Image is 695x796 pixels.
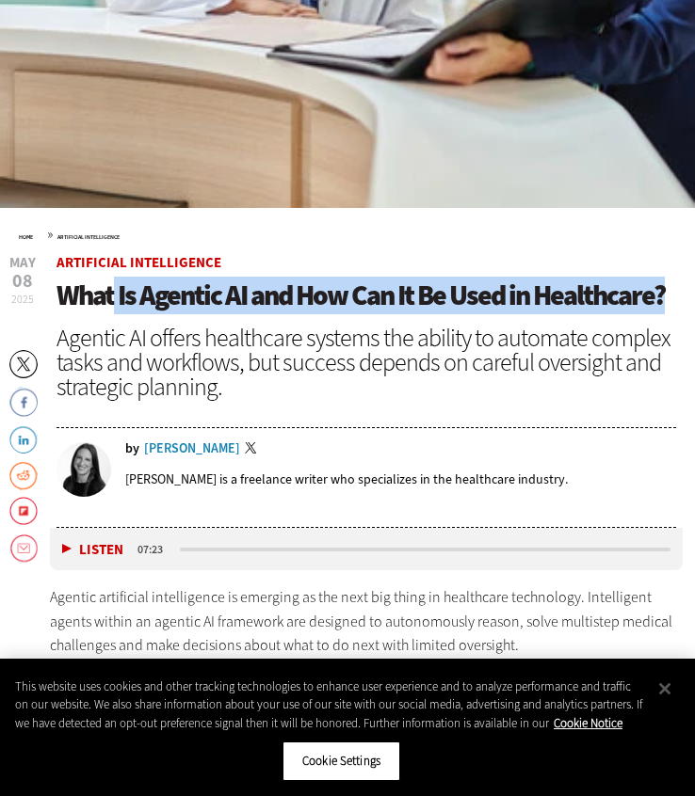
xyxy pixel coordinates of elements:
[125,442,139,455] span: by
[57,442,111,497] img: Erin Laviola
[11,292,34,307] span: 2025
[19,227,676,242] div: »
[644,668,686,709] button: Close
[57,277,665,314] span: What Is Agentic AI and How Can It Be Used in Healthcare?
[144,442,240,455] a: [PERSON_NAME]
[19,233,33,241] a: Home
[50,528,682,570] div: media player
[245,442,262,457] a: Twitter
[57,233,120,241] a: Artificial Intelligence
[135,541,177,558] div: duration
[125,470,568,488] p: [PERSON_NAME] is a freelance writer who specializes in the healthcare industry.
[554,715,622,731] a: More information about your privacy
[62,543,123,557] button: Listen
[15,677,645,733] div: This website uses cookies and other tracking technologies to enhance user experience and to analy...
[9,256,36,270] span: May
[9,272,36,291] span: 08
[283,741,400,781] button: Cookie Settings
[57,326,676,399] div: Agentic AI offers healthcare systems the ability to automate complex tasks and workflows, but suc...
[50,585,682,658] p: Agentic artificial intelligence is emerging as the next big thing in healthcare technology. Intel...
[57,253,221,272] a: Artificial Intelligence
